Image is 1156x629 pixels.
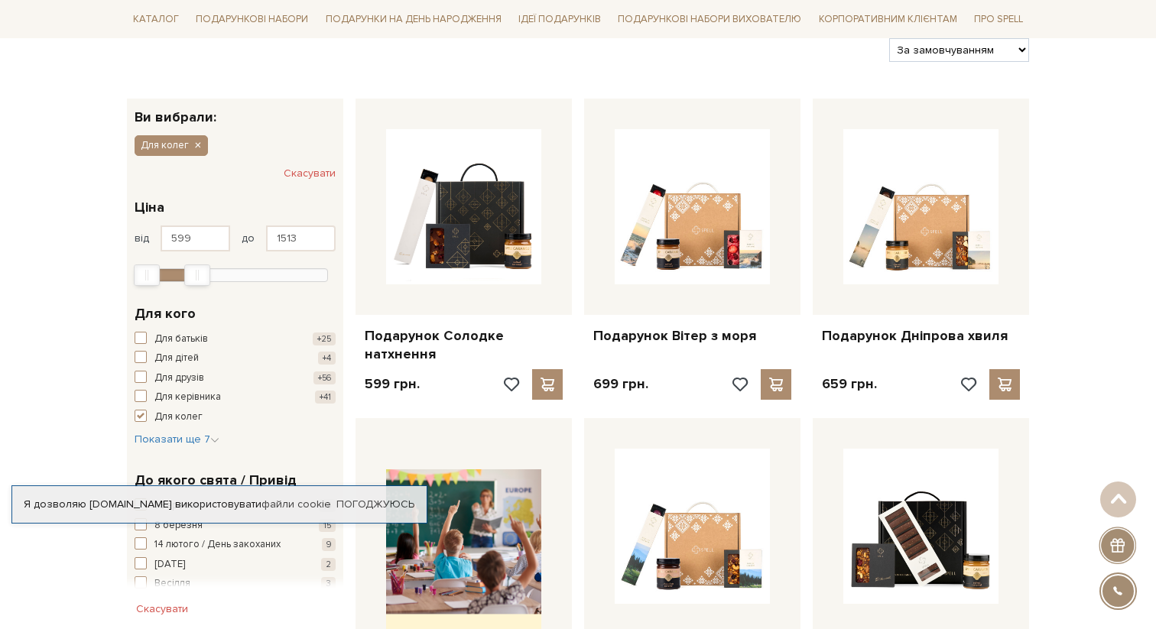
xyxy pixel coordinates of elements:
[154,332,208,347] span: Для батьків
[968,8,1029,31] a: Про Spell
[135,433,219,446] span: Показати ще 7
[135,303,196,324] span: Для кого
[135,470,297,491] span: До якого свята / Привід
[284,161,336,186] button: Скасувати
[135,371,336,386] button: Для друзів +56
[321,558,336,571] span: 2
[135,432,219,447] button: Показати ще 7
[154,371,204,386] span: Для друзів
[135,351,336,366] button: Для дітей +4
[822,375,877,393] p: 659 грн.
[318,352,336,365] span: +4
[313,332,336,345] span: +25
[135,537,336,553] button: 14 лютого / День закоханих 9
[365,375,420,393] p: 599 грн.
[242,232,255,245] span: до
[593,375,648,393] p: 699 грн.
[154,518,203,533] span: 8 березня
[135,557,336,572] button: [DATE] 2
[154,390,221,405] span: Для керівника
[319,519,336,532] span: 15
[161,225,230,251] input: Ціна
[512,8,607,31] a: Ідеї подарунків
[612,6,807,32] a: Подарункові набори вихователю
[154,576,190,592] span: Весілля
[313,371,336,384] span: +56
[135,576,336,592] button: Весілля 3
[154,351,199,366] span: Для дітей
[365,327,563,363] a: Подарунок Солодке натхнення
[813,6,963,32] a: Корпоративним клієнтам
[154,537,281,553] span: 14 лютого / День закоханих
[135,518,336,533] button: 8 березня 15
[190,8,314,31] a: Подарункові набори
[12,498,427,511] div: Я дозволяю [DOMAIN_NAME] використовувати
[127,99,343,124] div: Ви вибрали:
[135,332,336,347] button: Для батьків +25
[135,135,208,155] button: Для колег
[320,8,508,31] a: Подарунки на День народження
[261,498,331,511] a: файли cookie
[127,597,197,621] button: Скасувати
[321,577,336,590] span: 3
[315,391,336,404] span: +41
[135,197,164,218] span: Ціна
[135,410,336,425] button: Для колег
[266,225,336,251] input: Ціна
[141,138,189,152] span: Для колег
[154,557,185,572] span: [DATE]
[322,538,336,551] span: 9
[154,410,203,425] span: Для колег
[336,498,414,511] a: Погоджуюсь
[127,8,185,31] a: Каталог
[822,327,1020,345] a: Подарунок Дніпрова хвиля
[593,327,791,345] a: Подарунок Вітер з моря
[135,390,336,405] button: Для керівника +41
[135,232,149,245] span: від
[184,264,210,286] div: Max
[134,264,160,286] div: Min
